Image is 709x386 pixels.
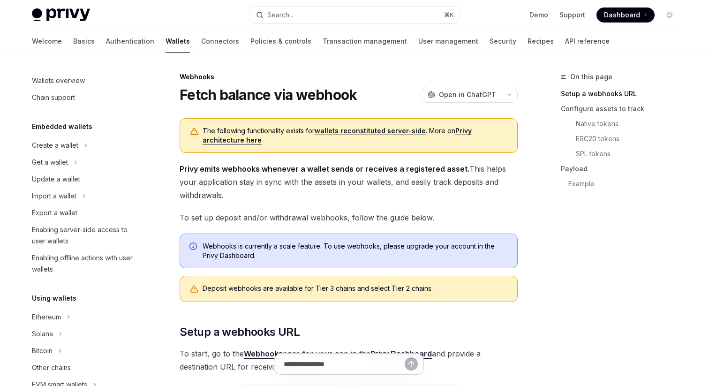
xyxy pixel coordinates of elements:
img: light logo [32,8,90,22]
a: Transaction management [323,30,407,53]
a: API reference [565,30,610,53]
div: Other chains [32,362,71,373]
button: Solana [24,325,67,342]
button: Send message [405,357,418,371]
button: Create a wallet [24,137,92,154]
div: Bitcoin [32,345,53,356]
div: Wallets overview [32,75,85,86]
a: Chain support [24,89,144,106]
span: On this page [570,71,612,83]
div: Solana [32,328,53,340]
a: Dashboard [596,8,655,23]
div: Export a wallet [32,207,77,219]
a: Support [559,10,585,20]
a: Webhooks [244,349,283,359]
a: wallets reconstituted server-side [315,127,426,135]
button: Search...⌘K [249,7,460,23]
a: Privy Dashboard [370,349,432,359]
h1: Fetch balance via webhook [180,86,357,103]
div: Chain support [32,92,75,103]
a: Connectors [201,30,239,53]
a: Enabling offline actions with user wallets [24,250,144,278]
a: Recipes [528,30,554,53]
a: Security [490,30,516,53]
button: Get a wallet [24,154,82,171]
a: Export a wallet [24,204,144,221]
a: Authentication [106,30,154,53]
span: To start, go to the page for your app in the and provide a destination URL for receiving webhooks. [180,347,518,373]
button: Bitcoin [24,342,67,359]
div: Search... [267,9,294,21]
a: Configure assets to track [561,101,685,116]
a: Wallets [166,30,190,53]
a: Update a wallet [24,171,144,188]
strong: Privy emits webhooks whenever a wallet sends or receives a registered asset. [180,164,469,174]
button: Import a wallet [24,188,91,204]
div: Create a wallet [32,140,78,151]
a: Other chains [24,359,144,376]
a: User management [418,30,478,53]
svg: Warning [189,285,199,294]
span: This helps your application stay in sync with the assets in your wallets, and easily track deposi... [180,162,518,202]
span: To set up deposit and/or withdrawal webhooks, follow the guide below. [180,211,518,224]
a: Welcome [32,30,62,53]
div: Update a wallet [32,174,80,185]
div: Webhooks [180,72,518,82]
h5: Using wallets [32,293,76,304]
a: Basics [73,30,95,53]
svg: Info [189,242,199,252]
span: The following functionality exists for . More on [203,126,508,145]
svg: Warning [189,127,199,136]
a: Native tokens [561,116,685,131]
span: Webhooks is currently a scale feature. To use webhooks, please upgrade your account in the Privy ... [203,242,508,260]
a: ERC20 tokens [561,131,685,146]
a: SPL tokens [561,146,685,161]
button: Ethereum [24,309,75,325]
span: ⌘ K [444,11,454,19]
span: Dashboard [604,10,640,20]
span: Setup a webhooks URL [180,325,300,340]
div: Ethereum [32,311,61,323]
strong: Webhooks [244,349,283,358]
div: Enabling server-side access to user wallets [32,224,139,247]
a: Example [561,176,685,191]
a: Demo [529,10,548,20]
button: Open in ChatGPT [422,87,502,103]
button: Toggle dark mode [662,8,677,23]
div: Enabling offline actions with user wallets [32,252,139,275]
a: Wallets overview [24,72,144,89]
div: Get a wallet [32,157,68,168]
input: Ask a question... [284,354,405,374]
a: Policies & controls [250,30,311,53]
div: Import a wallet [32,190,76,202]
a: Payload [561,161,685,176]
a: Setup a webhooks URL [561,86,685,101]
span: Open in ChatGPT [439,90,496,99]
h5: Embedded wallets [32,121,92,132]
a: Enabling server-side access to user wallets [24,221,144,250]
div: Deposit webhooks are available for Tier 3 chains and select Tier 2 chains. [203,284,508,294]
